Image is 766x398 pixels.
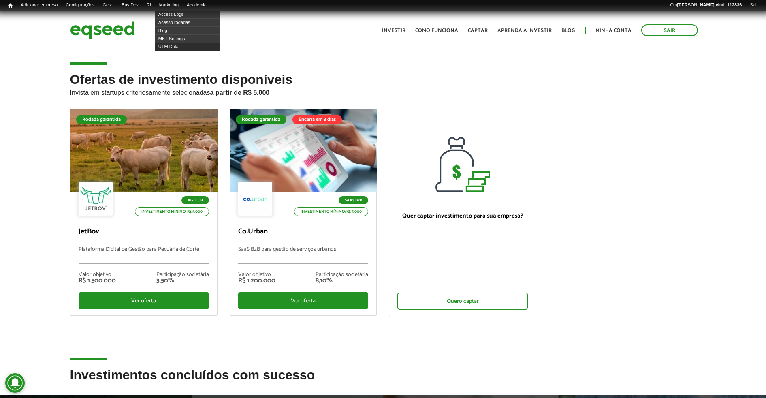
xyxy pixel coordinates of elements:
div: Rodada garantida [76,115,127,124]
p: Quer captar investimento para sua empresa? [397,212,528,220]
a: Sair [746,2,762,9]
a: Como funciona [415,28,458,33]
div: Valor objetivo [238,272,275,278]
a: Captar [468,28,488,33]
div: Ver oferta [238,292,369,309]
a: RI [143,2,155,9]
div: R$ 1.500.000 [79,278,116,284]
h2: Ofertas de investimento disponíveis [70,73,696,109]
div: Rodada garantida [236,115,286,124]
a: Olá[PERSON_NAME].vital_112836 [666,2,746,9]
a: Início [4,2,17,10]
p: Agtech [181,196,209,204]
div: Encerra em 8 dias [292,115,342,124]
a: Aprenda a investir [497,28,552,33]
p: JetBov [79,227,209,236]
p: Plataforma Digital de Gestão para Pecuária de Corte [79,246,209,264]
p: SaaS B2B [339,196,368,204]
div: Participação societária [156,272,209,278]
a: Sair [641,24,698,36]
p: Co.Urban [238,227,369,236]
a: Bus Dev [117,2,143,9]
strong: a partir de R$ 5.000 [210,89,270,96]
p: SaaS B2B para gestão de serviços urbanos [238,246,369,264]
p: Investimento mínimo: R$ 5.000 [294,207,368,216]
a: Blog [561,28,575,33]
img: EqSeed [70,19,135,41]
a: Configurações [62,2,99,9]
div: Valor objetivo [79,272,116,278]
a: Geral [98,2,117,9]
a: Rodada garantida Agtech Investimento mínimo: R$ 5.000 JetBov Plataforma Digital de Gestão para Pe... [70,109,218,316]
div: Quero captar [397,293,528,310]
a: Academia [183,2,211,9]
p: Invista em startups criteriosamente selecionadas [70,87,696,96]
a: Marketing [155,2,183,9]
strong: [PERSON_NAME].vital_112836 [677,2,742,7]
h2: Investimentos concluídos com sucesso [70,368,696,394]
a: Access Logs [155,10,220,18]
div: Ver oferta [79,292,209,309]
div: R$ 1.200.000 [238,278,275,284]
a: Minha conta [595,28,632,33]
p: Investimento mínimo: R$ 5.000 [135,207,209,216]
div: 3,50% [156,278,209,284]
span: Início [8,3,13,9]
a: Rodada garantida Encerra em 8 dias SaaS B2B Investimento mínimo: R$ 5.000 Co.Urban SaaS B2B para ... [230,109,377,316]
div: Participação societária [316,272,368,278]
div: 8,10% [316,278,368,284]
a: Quer captar investimento para sua empresa? Quero captar [389,109,536,316]
a: Adicionar empresa [17,2,62,9]
a: Investir [382,28,405,33]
